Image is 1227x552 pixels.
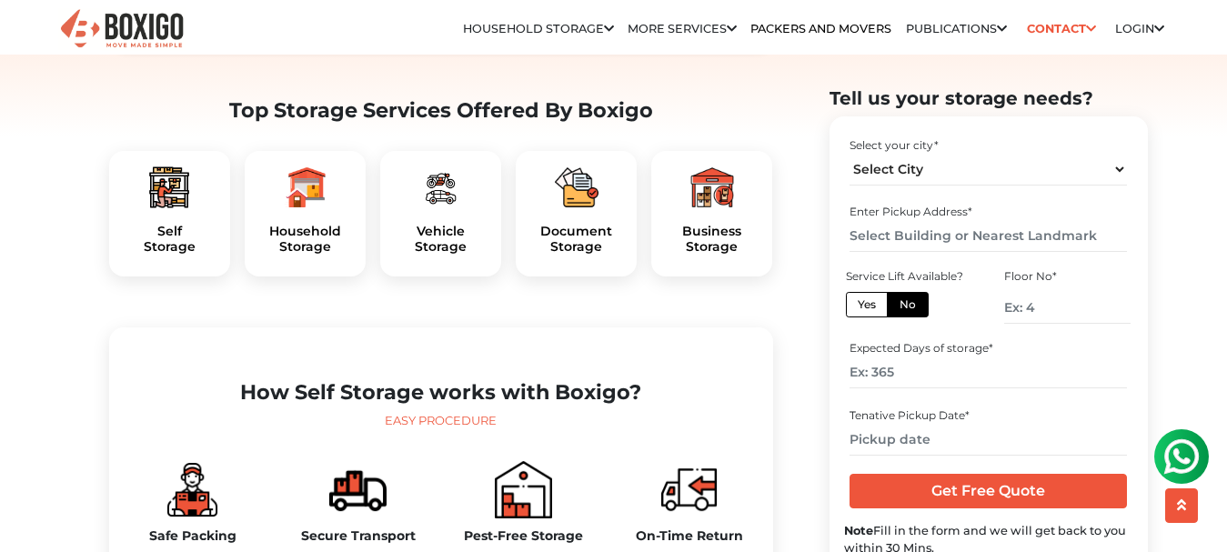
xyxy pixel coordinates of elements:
[495,461,552,518] img: boxigo_packers_and_movers_book
[850,204,1127,220] div: Enter Pickup Address
[666,224,758,255] h5: Business Storage
[906,22,1007,35] a: Publications
[850,406,1127,423] div: Tenative Pickup Date
[846,267,971,284] div: Service Lift Available?
[850,423,1127,455] input: Pickup date
[530,224,622,255] h5: Document Storage
[463,22,614,35] a: Household Storage
[147,166,191,209] img: boxigo_packers_and_movers_plan
[887,291,929,316] label: No
[58,7,186,52] img: Boxigo
[124,412,759,430] div: Easy Procedure
[18,18,55,55] img: whatsapp-icon.svg
[418,166,462,209] img: boxigo_packers_and_movers_plan
[1165,488,1198,523] button: scroll up
[164,461,221,518] img: boxigo_storage_plan
[690,166,734,209] img: boxigo_packers_and_movers_plan
[850,356,1127,388] input: Ex: 365
[329,461,387,518] img: boxigo_packers_and_movers_compare
[620,528,759,544] h5: On-Time Return
[660,461,718,518] img: boxigo_packers_and_movers_move
[1004,267,1130,284] div: Floor No
[850,340,1127,356] div: Expected Days of storage
[283,166,327,209] img: boxigo_packers_and_movers_plan
[124,224,216,255] h5: Self Storage
[628,22,737,35] a: More services
[109,98,773,123] h2: Top Storage Services Offered By Boxigo
[555,166,598,209] img: boxigo_packers_and_movers_plan
[455,528,593,544] h5: Pest-Free Storage
[1004,291,1130,323] input: Ex: 4
[850,220,1127,252] input: Select Building or Nearest Landmark
[289,528,427,544] h5: Secure Transport
[124,380,759,405] h2: How Self Storage works with Boxigo?
[666,224,758,255] a: BusinessStorage
[124,224,216,255] a: SelfStorage
[846,291,888,316] label: Yes
[1115,22,1164,35] a: Login
[124,528,262,544] h5: Safe Packing
[530,224,622,255] a: DocumentStorage
[830,87,1148,109] h2: Tell us your storage needs?
[395,224,487,255] a: VehicleStorage
[1021,15,1101,43] a: Contact
[850,136,1127,153] div: Select your city
[850,474,1127,508] input: Get Free Quote
[395,224,487,255] h5: Vehicle Storage
[750,22,891,35] a: Packers and Movers
[844,523,873,537] b: Note
[259,224,351,255] a: HouseholdStorage
[259,224,351,255] h5: Household Storage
